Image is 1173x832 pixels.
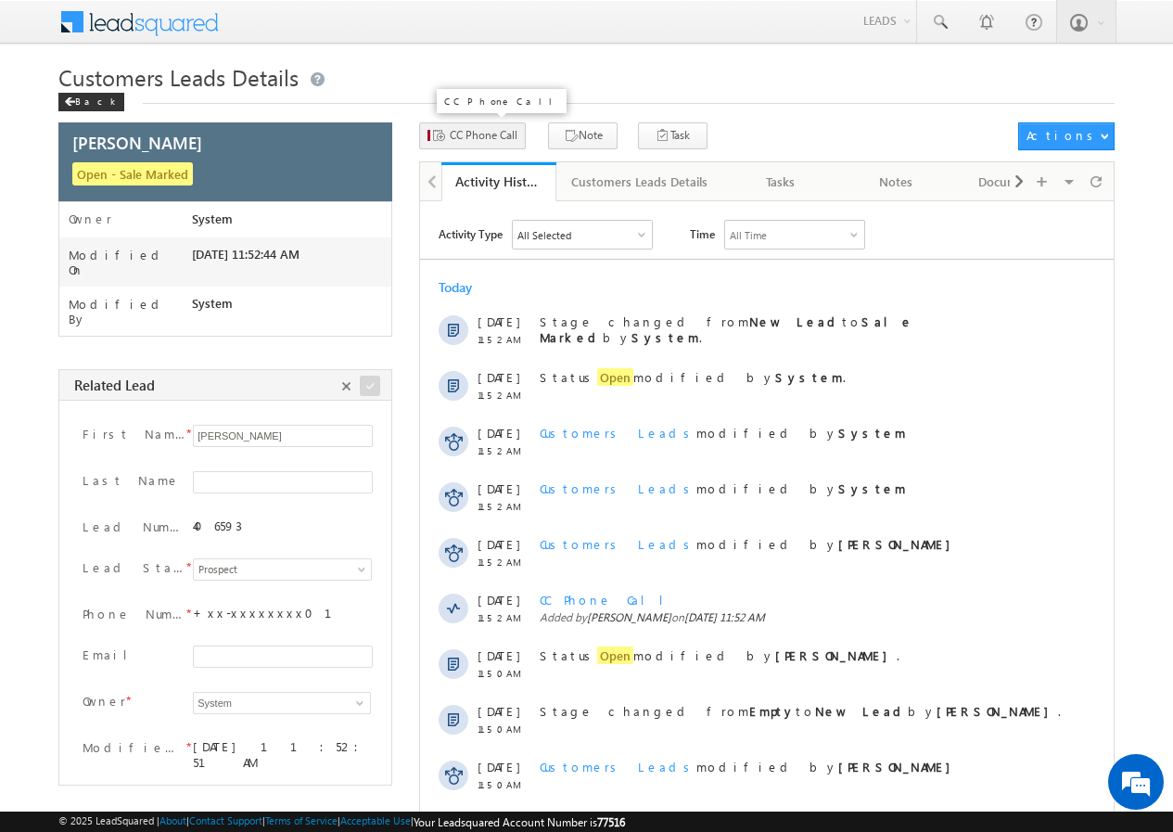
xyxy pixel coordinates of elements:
strong: Sale Marked [540,314,913,345]
span: 77516 [597,815,625,829]
span: 11:52 AM [478,390,533,401]
span: Stage changed from to by . [540,314,913,345]
span: [DATE] [478,425,519,441]
button: CC Phone Call [419,122,526,149]
textarea: Type your message and click 'Submit' [24,172,338,556]
span: [DATE] [478,314,519,329]
strong: New Lead [815,703,908,719]
div: Tasks [739,171,822,193]
span: [PERSON_NAME] [587,610,671,624]
span: Customers Leads [540,480,696,496]
span: Added by on [540,610,1079,624]
button: Actions [1018,122,1114,150]
span: 11:52 AM [478,445,533,456]
li: Activity History [441,162,556,199]
div: Back [58,93,124,111]
span: CC Phone Call [450,127,517,144]
span: Prospect [194,561,370,578]
div: +xx-xxxxxxxx01 [193,605,370,621]
div: 406593 [193,518,370,533]
label: Phone Number [78,605,186,622]
label: Last Name [78,471,180,489]
span: Open - Sale Marked [72,162,193,186]
span: Activity Type [439,220,503,248]
label: Lead Stage [78,558,186,576]
span: Stage changed from to by . [540,703,1061,719]
div: All Time [730,229,767,241]
div: Customers Leads Details [571,171,708,193]
a: Contact Support [189,814,262,826]
span: Your Leadsquared Account Number is [414,815,625,829]
span: Customers Leads [540,536,696,552]
span: 11:50 AM [478,723,533,735]
span: [DATE] [478,647,519,663]
button: Task [638,122,708,149]
span: 11:50 AM [478,668,533,679]
span: System [192,211,233,226]
span: modified by [540,425,906,441]
a: About [159,814,186,826]
strong: System [838,425,906,441]
div: Today [439,278,499,296]
div: All Selected [513,221,652,249]
span: CC Phone Call [540,592,678,608]
a: Customers Leads Details [556,162,724,201]
label: Owner [69,211,112,226]
label: First Name [78,425,186,442]
div: [DATE] 11:52:51 AM [193,738,370,770]
a: Activity History [441,162,556,201]
span: Customers Leads [540,759,696,774]
span: [DATE] 11:52:44 AM [192,247,300,262]
strong: New Lead [749,314,842,329]
strong: System [775,369,843,385]
a: Acceptable Use [340,814,411,826]
span: Open [597,368,633,386]
div: Documents [969,171,1052,193]
img: d_60004797649_company_0_60004797649 [32,97,78,122]
span: System [192,296,233,311]
span: Related Lead [74,376,155,394]
div: Activity History [455,173,542,190]
div: Leave a message [96,97,312,122]
strong: Empty [749,703,796,719]
a: Show All Items [346,694,369,712]
span: 11:52 AM [478,557,533,568]
span: [DATE] [478,536,519,552]
span: modified by [540,536,960,552]
span: 11:50 AM [478,779,533,790]
strong: [PERSON_NAME] [775,647,897,663]
div: Notes [854,171,937,193]
div: Actions [1026,127,1100,144]
span: Open [597,646,633,664]
span: [PERSON_NAME] [72,131,202,154]
span: [DATE] [478,703,519,719]
span: [DATE] [478,369,519,385]
label: Owner [78,692,126,710]
span: [DATE] [478,592,519,608]
span: Status modified by . [540,368,846,386]
span: © 2025 LeadSquared | | | | | [58,814,625,829]
input: Type to Search [193,692,371,714]
span: Time [690,220,715,248]
span: [DATE] [478,759,519,774]
p: CC Phone Call [444,95,559,108]
span: 11:52 AM [478,334,533,345]
div: All Selected [517,229,571,241]
label: Modified On [69,248,192,277]
span: 11:52 AM [478,501,533,512]
strong: [PERSON_NAME] [937,703,1058,719]
span: modified by [540,759,960,774]
label: Email [78,646,142,663]
a: Tasks [724,162,839,201]
span: modified by [540,480,906,496]
a: Documents [954,162,1069,201]
strong: [PERSON_NAME] [838,759,960,774]
label: Lead Number [78,518,186,535]
div: Minimize live chat window [304,9,349,54]
em: Submit [272,571,337,596]
strong: System [838,480,906,496]
span: Customers Leads [540,425,696,441]
button: Note [548,122,618,149]
label: Modified On [78,738,186,756]
label: Modified By [69,297,192,326]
